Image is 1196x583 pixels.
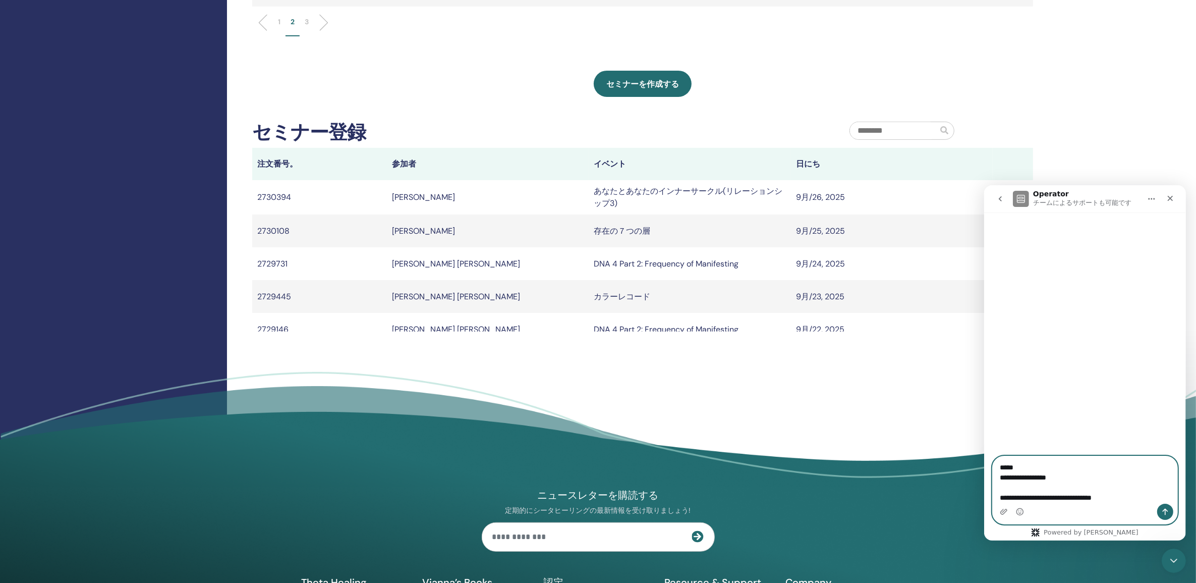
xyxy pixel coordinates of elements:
th: イベント [589,148,790,180]
td: [PERSON_NAME] [PERSON_NAME] [387,280,589,313]
th: 注文番号。 [252,148,387,180]
p: 1 [278,17,280,27]
td: 9月/25, 2025 [791,215,993,247]
td: [PERSON_NAME] [PERSON_NAME] [387,247,589,280]
p: 定期的にシータヒーリングの最新情報を受け取りましょう! [482,506,715,515]
th: 日にち [791,148,993,180]
td: 9月/22, 2025 [791,313,993,346]
td: DNA 4 Part 2: Frequency of Manifesting [589,247,790,280]
td: 2730394 [252,180,387,215]
td: 9月/26, 2025 [791,180,993,215]
td: [PERSON_NAME] [387,180,589,215]
td: 2729146 [252,313,387,346]
td: 2729445 [252,280,387,313]
span: セミナーを作成する [606,79,679,89]
a: セミナーを作成する [594,71,692,97]
iframe: Intercom live chat [984,185,1186,541]
h2: セミナー登録 [252,121,366,144]
td: [PERSON_NAME] [PERSON_NAME] [387,313,589,346]
p: 3 [305,17,309,27]
th: 参加者 [387,148,589,180]
td: [PERSON_NAME] [387,215,589,247]
td: DNA 4 Part 2: Frequency of Manifesting [589,313,790,346]
td: 9月/23, 2025 [791,280,993,313]
h4: ニュースレターを購読する [482,489,715,502]
td: 2730108 [252,215,387,247]
td: あなたとあなたのインナーサークル(リレーションシップ3) [589,180,790,215]
p: 2 [291,17,295,27]
td: 9月/24, 2025 [791,247,993,280]
iframe: Intercom live chat [1162,549,1186,573]
td: 2729731 [252,247,387,280]
td: カラーレコード [589,280,790,313]
td: 存在の７つの層 [589,215,790,247]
